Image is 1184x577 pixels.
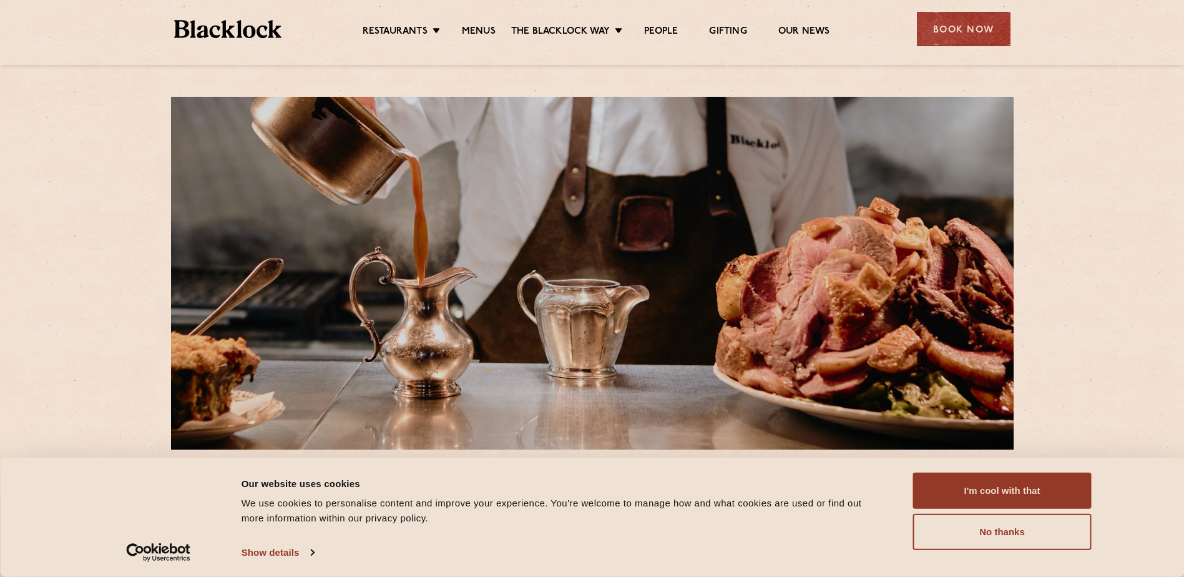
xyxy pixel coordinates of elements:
[913,514,1092,550] button: No thanks
[462,26,496,39] a: Menus
[174,20,282,38] img: BL_Textured_Logo-footer-cropped.svg
[913,473,1092,509] button: I'm cool with that
[709,26,746,39] a: Gifting
[242,543,314,562] a: Show details
[104,543,213,562] a: Usercentrics Cookiebot - opens in a new window
[917,12,1010,46] div: Book Now
[644,26,678,39] a: People
[363,26,428,39] a: Restaurants
[778,26,830,39] a: Our News
[242,476,885,491] div: Our website uses cookies
[511,26,610,39] a: The Blacklock Way
[242,496,885,526] div: We use cookies to personalise content and improve your experience. You're welcome to manage how a...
